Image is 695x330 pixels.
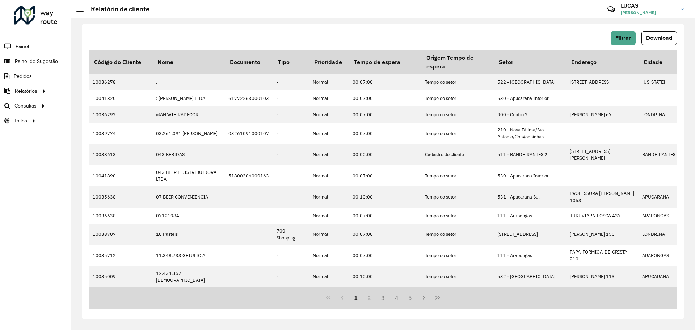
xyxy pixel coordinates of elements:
[225,165,273,186] td: 51800306000163
[494,144,566,165] td: 511 - BANDEIRANTES 2
[349,106,421,123] td: 00:07:00
[494,74,566,90] td: 522 - [GEOGRAPHIC_DATA]
[376,291,390,305] button: 3
[603,1,619,17] a: Contato Rápido
[421,287,494,304] td: Tempo do setor
[349,90,421,106] td: 00:07:00
[566,224,639,245] td: [PERSON_NAME] 150
[273,287,309,304] td: -
[566,266,639,287] td: [PERSON_NAME] 113
[273,208,309,224] td: -
[566,245,639,266] td: PAPA-FORMIGA-DE-CRISTA 210
[309,287,349,304] td: Normal
[309,106,349,123] td: Normal
[349,266,421,287] td: 00:10:00
[89,106,152,123] td: 10036292
[152,106,225,123] td: @ANAVIEIRADECOR
[349,186,421,207] td: 00:10:00
[152,208,225,224] td: 07121984
[431,291,445,305] button: Last Page
[309,245,349,266] td: Normal
[152,144,225,165] td: 043 BEBIDAS
[421,50,494,74] th: Origem Tempo de espera
[309,224,349,245] td: Normal
[89,224,152,245] td: 10038707
[646,35,672,41] span: Download
[89,144,152,165] td: 10038613
[494,186,566,207] td: 531 - Apucarana Sul
[421,90,494,106] td: Tempo do setor
[566,208,639,224] td: JURUVIARA-FOSCA 437
[494,106,566,123] td: 900 - Centro 2
[494,266,566,287] td: 532 - [GEOGRAPHIC_DATA]
[152,74,225,90] td: .
[349,245,421,266] td: 00:07:00
[16,43,29,50] span: Painel
[273,186,309,207] td: -
[273,266,309,287] td: -
[349,291,363,305] button: 1
[494,287,566,304] td: 131 - Londrina Sul
[421,186,494,207] td: Tempo do setor
[152,245,225,266] td: 11.348.733 GETULIO A
[273,74,309,90] td: -
[14,102,37,110] span: Consultas
[349,287,421,304] td: 00:07:00
[273,224,309,245] td: 700 - Shopping
[566,50,639,74] th: Endereço
[273,90,309,106] td: -
[14,117,27,125] span: Tático
[621,2,675,9] h3: LUCAS
[494,50,566,74] th: Setor
[566,144,639,165] td: [STREET_ADDRESS][PERSON_NAME]
[152,165,225,186] td: 043 BEER E DISTRIBUIDORA LTDA
[494,224,566,245] td: [STREET_ADDRESS]
[309,90,349,106] td: Normal
[84,5,149,13] h2: Relatório de cliente
[225,90,273,106] td: 61772263000103
[421,245,494,266] td: Tempo do setor
[494,165,566,186] td: 530 - Apucarana Interior
[225,123,273,144] td: 03261091000107
[494,90,566,106] td: 530 - Apucarana Interior
[89,266,152,287] td: 10035009
[566,74,639,90] td: [STREET_ADDRESS]
[349,208,421,224] td: 00:07:00
[349,74,421,90] td: 00:07:00
[611,31,636,45] button: Filtrar
[309,208,349,224] td: Normal
[404,291,417,305] button: 5
[89,165,152,186] td: 10041890
[615,35,631,41] span: Filtrar
[417,291,431,305] button: Next Page
[15,58,58,65] span: Painel de Sugestão
[152,287,225,304] td: 13.092.393 [PERSON_NAME]
[421,266,494,287] td: Tempo do setor
[566,106,639,123] td: [PERSON_NAME] 67
[309,165,349,186] td: Normal
[621,9,675,16] span: [PERSON_NAME]
[15,87,37,95] span: Relatórios
[309,186,349,207] td: Normal
[494,245,566,266] td: 111 - Arapongas
[152,50,225,74] th: Nome
[152,186,225,207] td: 07 BEER CONVENIENCIA
[421,106,494,123] td: Tempo do setor
[89,123,152,144] td: 10039774
[89,287,152,304] td: 10039386
[421,165,494,186] td: Tempo do setor
[641,31,677,45] button: Download
[421,144,494,165] td: Cadastro do cliente
[152,90,225,106] td: : [PERSON_NAME] LTDA
[273,165,309,186] td: -
[349,50,421,74] th: Tempo de espera
[390,291,404,305] button: 4
[225,50,273,74] th: Documento
[349,165,421,186] td: 00:07:00
[89,74,152,90] td: 10036278
[421,208,494,224] td: Tempo do setor
[421,74,494,90] td: Tempo do setor
[362,291,376,305] button: 2
[309,266,349,287] td: Normal
[273,245,309,266] td: -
